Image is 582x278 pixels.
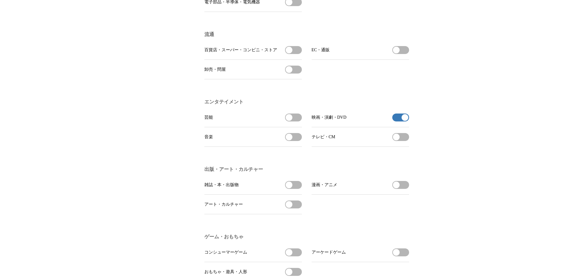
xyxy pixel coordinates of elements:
span: アーケードゲーム [312,250,346,255]
span: 映画・演劇・DVD [312,115,346,120]
span: EC・通販 [312,47,330,53]
span: 芸能 [204,115,213,120]
span: 百貨店・スーパー・コンビニ・ストア [204,47,277,53]
span: テレビ・CM [312,134,335,140]
span: 音楽 [204,134,213,140]
span: 漫画・アニメ [312,182,337,188]
span: コンシューマーゲーム [204,250,247,255]
span: おもちゃ・遊具・人形 [204,269,247,275]
span: 卸売・問屋 [204,67,226,72]
span: 雑誌・本・出版物 [204,182,239,188]
h3: 流通 [204,31,409,38]
h3: ゲーム・おもちゃ [204,234,409,240]
span: アート・カルチャー [204,202,243,207]
h3: 出版・アート・カルチャー [204,166,409,173]
h3: エンタテイメント [204,99,409,105]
